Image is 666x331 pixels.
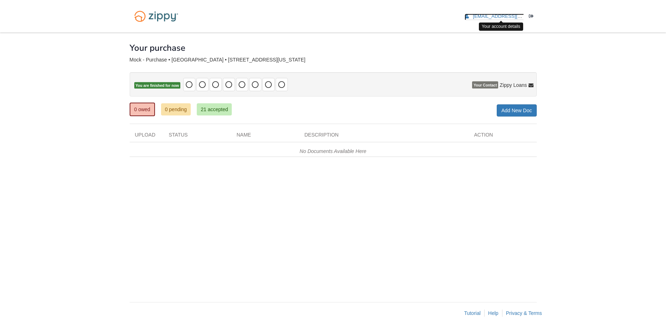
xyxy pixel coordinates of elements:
a: Help [488,310,499,316]
a: 21 accepted [197,103,232,115]
a: Tutorial [464,310,481,316]
a: edit profile [465,14,555,21]
img: Logo [130,7,183,25]
a: Add New Doc [497,104,537,117]
em: No Documents Available Here [300,148,366,154]
div: Upload [130,131,164,142]
span: Your Contact [472,81,498,89]
div: Description [299,131,469,142]
span: You are finished for now [134,82,181,89]
a: 0 pending [161,103,191,115]
div: Status [164,131,231,142]
span: Zippy Loans [500,81,527,89]
span: tnt74m@aol.com [473,14,555,19]
h1: Your purchase [130,43,185,53]
a: Privacy & Terms [506,310,542,316]
div: Your account details [479,23,523,31]
div: Mock - Purchase • [GEOGRAPHIC_DATA] • [STREET_ADDRESS][US_STATE] [130,57,537,63]
a: Log out [529,14,537,21]
div: Name [231,131,299,142]
div: Action [469,131,537,142]
a: 0 owed [130,103,155,116]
